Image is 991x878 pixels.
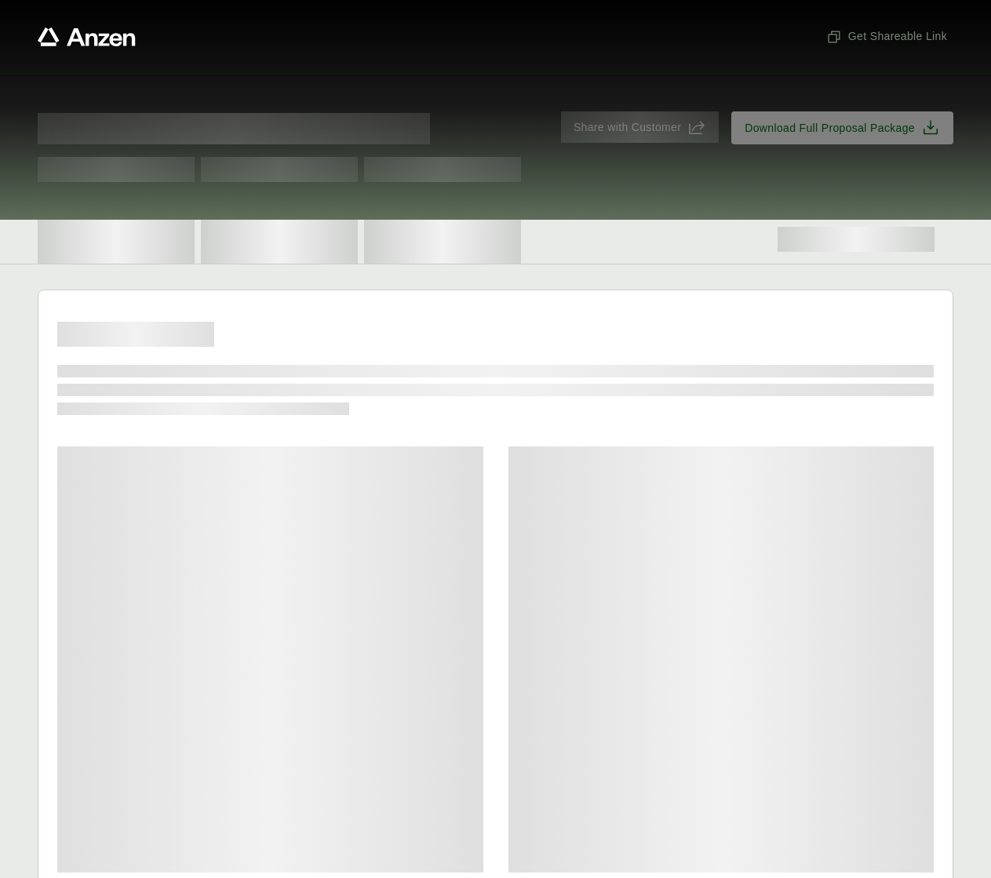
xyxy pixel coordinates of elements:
[574,119,681,136] span: Share with Customer
[38,27,136,46] a: Anzen website
[201,157,358,182] span: Test
[364,157,521,182] span: Test
[38,157,195,182] span: Test
[820,22,953,51] button: Get Shareable Link
[826,28,947,45] span: Get Shareable Link
[38,113,430,144] span: Proposal for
